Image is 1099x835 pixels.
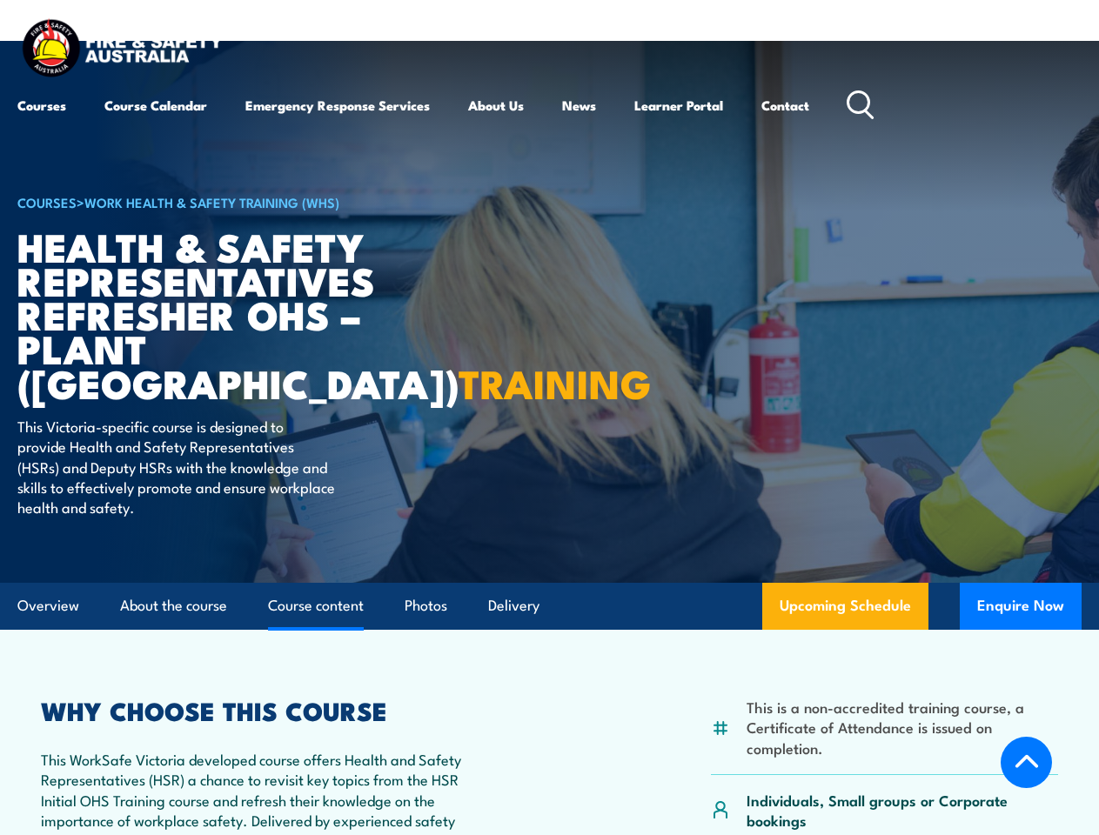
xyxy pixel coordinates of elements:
button: Enquire Now [960,583,1082,630]
a: Upcoming Schedule [762,583,928,630]
a: About the course [120,583,227,629]
a: Course content [268,583,364,629]
a: Learner Portal [634,84,723,126]
a: Delivery [488,583,539,629]
h6: > [17,191,447,212]
h1: Health & Safety Representatives Refresher OHS – Plant ([GEOGRAPHIC_DATA]) [17,229,447,399]
p: Individuals, Small groups or Corporate bookings [747,790,1058,831]
a: Work Health & Safety Training (WHS) [84,192,339,211]
a: Course Calendar [104,84,207,126]
h2: WHY CHOOSE THIS COURSE [41,698,482,721]
a: News [562,84,596,126]
a: Courses [17,84,66,126]
a: About Us [468,84,524,126]
strong: TRAINING [459,352,652,412]
a: Overview [17,583,79,629]
a: Contact [761,84,809,126]
p: This Victoria-specific course is designed to provide Health and Safety Representatives (HSRs) and... [17,416,335,518]
a: Photos [405,583,447,629]
li: This is a non-accredited training course, a Certificate of Attendance is issued on completion. [747,697,1058,758]
a: Emergency Response Services [245,84,430,126]
a: COURSES [17,192,77,211]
